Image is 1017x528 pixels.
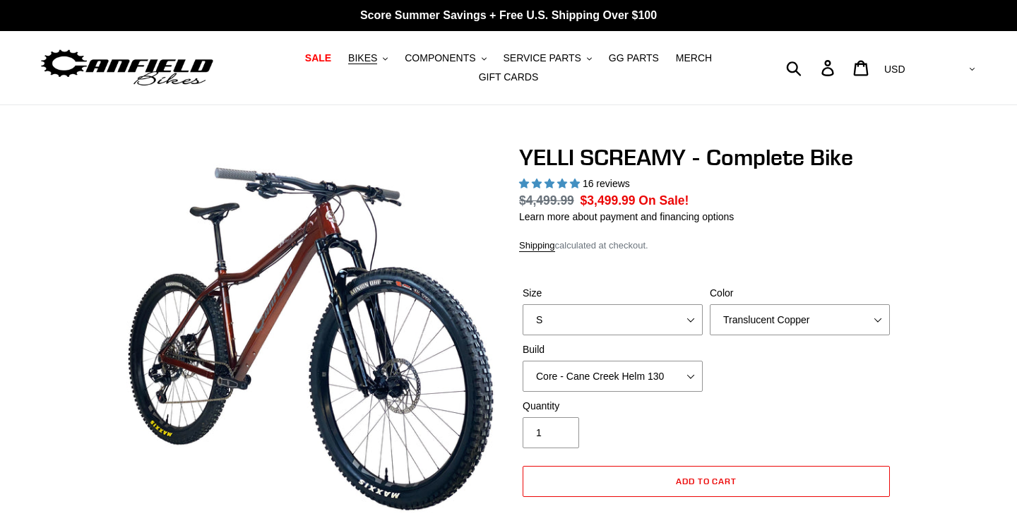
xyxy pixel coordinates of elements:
[523,399,703,414] label: Quantity
[581,193,636,208] span: $3,499.99
[519,240,555,252] a: Shipping
[523,286,703,301] label: Size
[479,71,539,83] span: GIFT CARDS
[794,52,830,83] input: Search
[39,46,215,90] img: Canfield Bikes
[519,211,734,222] a: Learn more about payment and financing options
[710,286,890,301] label: Color
[583,178,630,189] span: 16 reviews
[519,239,893,253] div: calculated at checkout.
[676,476,737,486] span: Add to cart
[519,144,893,171] h1: YELLI SCREAMY - Complete Bike
[341,49,395,68] button: BIKES
[298,49,338,68] a: SALE
[405,52,475,64] span: COMPONENTS
[472,68,546,87] a: GIFT CARDS
[398,49,493,68] button: COMPONENTS
[126,147,495,515] img: YELLI SCREAMY - Complete Bike
[523,342,703,357] label: Build
[523,466,890,497] button: Add to cart
[305,52,331,64] span: SALE
[638,191,689,210] span: On Sale!
[602,49,666,68] a: GG PARTS
[496,49,598,68] button: SERVICE PARTS
[669,49,719,68] a: MERCH
[609,52,659,64] span: GG PARTS
[348,52,377,64] span: BIKES
[676,52,712,64] span: MERCH
[519,178,583,189] span: 5.00 stars
[503,52,581,64] span: SERVICE PARTS
[519,193,574,208] s: $4,499.99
